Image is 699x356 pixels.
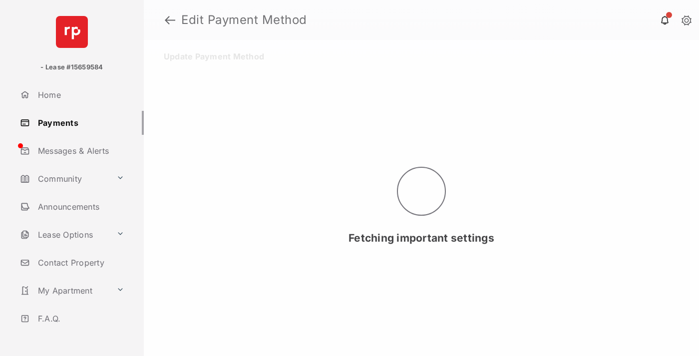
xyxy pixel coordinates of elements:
a: Payments [16,111,144,135]
a: Contact Property [16,251,144,275]
a: My Apartment [16,279,112,303]
strong: Edit Payment Method [181,14,307,26]
a: Lease Options [16,223,112,247]
img: svg+xml;base64,PHN2ZyB4bWxucz0iaHR0cDovL3d3dy53My5vcmcvMjAwMC9zdmciIHdpZHRoPSI2NCIgaGVpZ2h0PSI2NC... [56,16,88,48]
a: F.A.Q. [16,307,144,331]
a: Home [16,83,144,107]
a: Announcements [16,195,144,219]
p: - Lease #15659584 [40,62,103,72]
span: Fetching important settings [349,232,494,244]
a: Community [16,167,112,191]
a: Messages & Alerts [16,139,144,163]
